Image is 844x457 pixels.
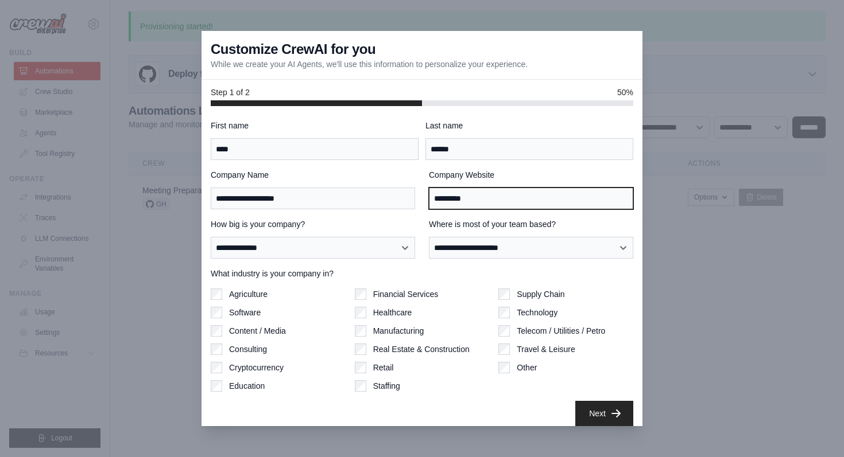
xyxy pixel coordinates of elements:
[517,325,605,337] label: Telecom / Utilities / Petro
[517,343,575,355] label: Travel & Leisure
[211,218,415,230] label: How big is your company?
[373,380,400,392] label: Staffing
[211,40,375,58] h3: Customize CrewAI for you
[517,307,557,318] label: Technology
[373,325,424,337] label: Manufacturing
[373,288,439,300] label: Financial Services
[229,325,286,337] label: Content / Media
[229,380,265,392] label: Education
[373,362,394,373] label: Retail
[211,268,633,279] label: What industry is your company in?
[575,401,633,426] button: Next
[517,288,564,300] label: Supply Chain
[373,307,412,318] label: Healthcare
[211,120,419,131] label: First name
[425,120,633,131] label: Last name
[211,58,528,70] p: While we create your AI Agents, we'll use this information to personalize your experience.
[229,288,268,300] label: Agriculture
[617,87,633,98] span: 50%
[211,169,415,181] label: Company Name
[517,362,537,373] label: Other
[229,343,267,355] label: Consulting
[211,87,250,98] span: Step 1 of 2
[373,343,470,355] label: Real Estate & Construction
[429,169,633,181] label: Company Website
[229,362,284,373] label: Cryptocurrency
[229,307,261,318] label: Software
[429,218,633,230] label: Where is most of your team based?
